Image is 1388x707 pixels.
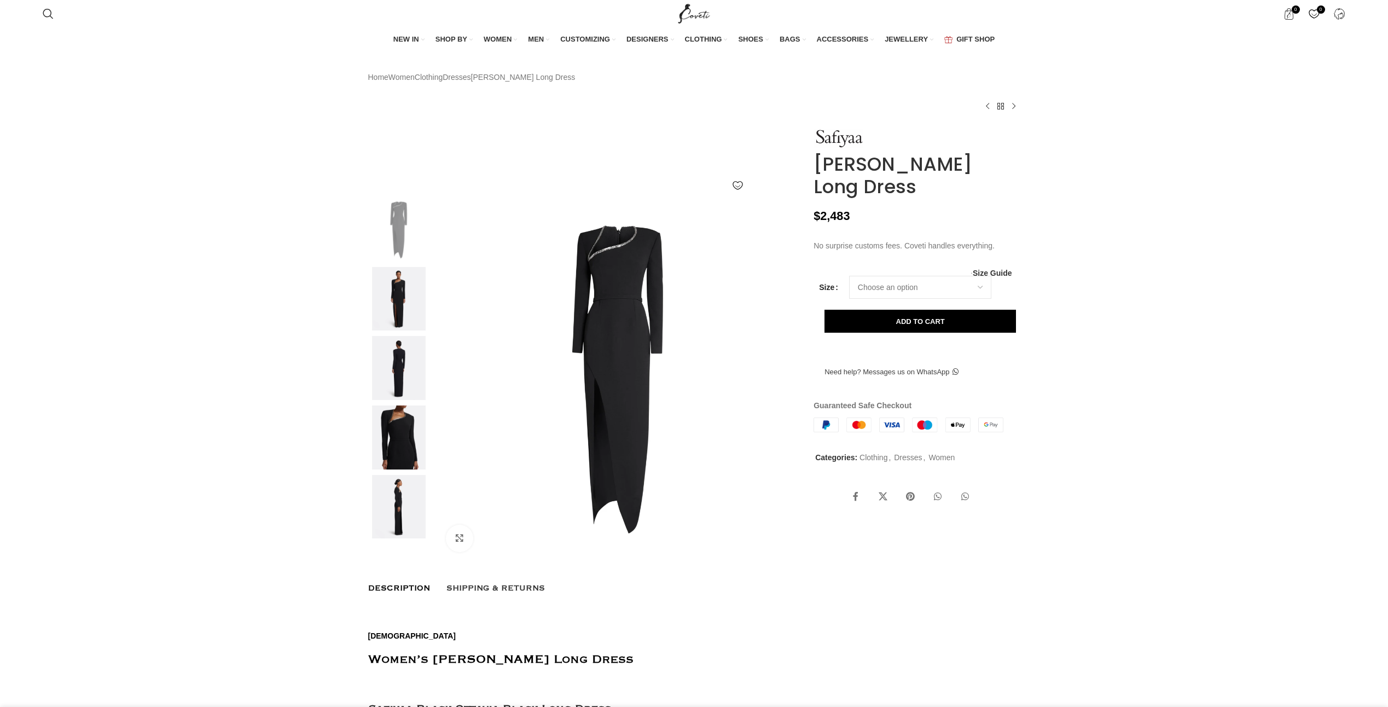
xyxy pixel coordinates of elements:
a: Women [928,453,955,462]
a: [DEMOGRAPHIC_DATA] [368,631,456,640]
a: GIFT SHOP [944,28,995,51]
a: SHOES [738,28,769,51]
a: Home [368,71,388,83]
a: Pinterest social link [899,486,921,508]
span: CLOTHING [685,34,722,44]
label: Size [819,281,838,293]
span: SHOES [738,34,763,44]
a: Next product [1007,100,1020,113]
div: Main navigation [37,28,1350,51]
a: CUSTOMIZING [560,28,615,51]
span: BAGS [780,34,800,44]
span: 0 [1317,5,1325,14]
span: Description [368,582,430,594]
a: Shipping & Returns [446,577,545,600]
a: NEW IN [393,28,425,51]
span: ACCESSORIES [817,34,869,44]
a: X social link [872,486,894,508]
span: NEW IN [393,34,419,44]
img: safiyaa dresses [365,336,432,400]
strong: Women’s [PERSON_NAME] Long Dress [368,656,634,664]
a: MEN [528,28,549,51]
img: safiyaa gowns [365,405,432,470]
span: SHOP BY [435,34,467,44]
a: Search [37,3,59,25]
a: WhatsApp social link [927,486,949,508]
a: Site logo [676,9,712,18]
span: , [924,451,926,463]
a: DESIGNERS [626,28,674,51]
span: GIFT SHOP [956,34,995,44]
a: Clothing [859,453,887,462]
p: No surprise customs fees. Coveti handles everything. [814,240,1020,252]
a: ACCESSORIES [817,28,874,51]
a: SHOP BY [435,28,473,51]
a: JEWELLERY [885,28,933,51]
nav: Breadcrumb [368,71,576,83]
a: WhatsApp social link [954,486,976,508]
img: GiftBag [944,36,953,43]
a: BAGS [780,28,806,51]
span: Shipping & Returns [446,582,545,594]
img: guaranteed-safe-checkout-bordered.j [814,418,1003,433]
a: CLOTHING [685,28,728,51]
strong: Guaranteed Safe Checkout [814,401,911,410]
a: Dresses [443,71,471,83]
span: MEN [528,34,544,44]
span: CUSTOMIZING [560,34,610,44]
a: Facebook social link [845,486,867,508]
a: Clothing [415,71,443,83]
span: [PERSON_NAME] Long Dress [471,71,576,83]
a: 0 [1278,3,1300,25]
span: 0 [1292,5,1300,14]
a: Previous product [981,100,994,113]
a: Description [368,577,430,600]
button: Add to cart [824,310,1016,333]
span: WOMEN [484,34,512,44]
img: safiyaa gown [365,475,432,539]
h1: [PERSON_NAME] Long Dress [814,153,1020,198]
span: , [888,451,891,463]
a: 0 [1303,3,1326,25]
a: Dresses [894,453,922,462]
bdi: 2,483 [814,209,850,223]
a: WOMEN [484,28,517,51]
span: $ [814,209,820,223]
div: My Wishlist [1303,3,1326,25]
img: safiyaa dress [365,267,432,331]
img: Safiyaa [814,129,863,148]
span: DESIGNERS [626,34,669,44]
span: JEWELLERY [885,34,928,44]
span: Categories: [815,453,857,462]
a: Need help? Messages us on WhatsApp [814,360,969,383]
a: Women [388,71,415,83]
